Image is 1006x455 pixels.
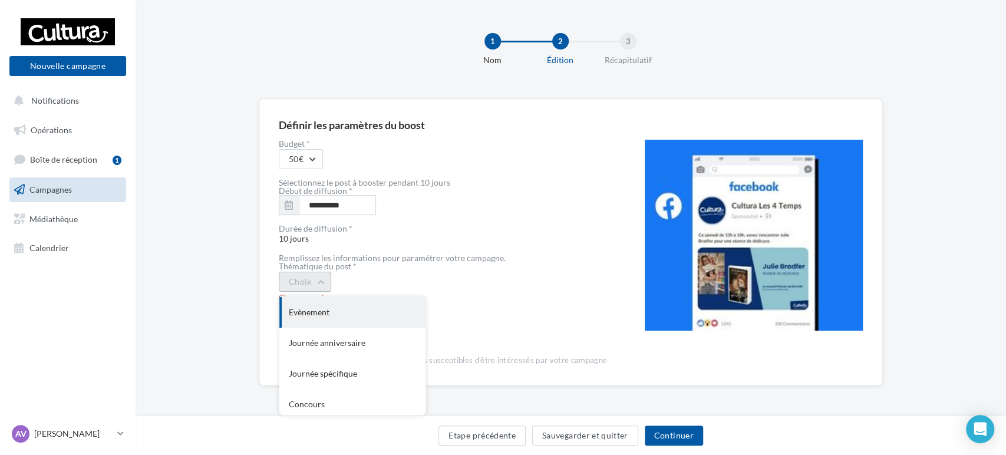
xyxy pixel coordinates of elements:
div: 1 [484,33,501,50]
a: AV [PERSON_NAME] [9,423,126,445]
div: Journée anniversaire [279,328,426,358]
div: Durée de diffusion * [279,225,607,233]
button: Choix [279,272,331,292]
div: Evènement [279,297,426,328]
span: Notifications [31,95,79,105]
div: Thématique du post * [279,262,607,271]
div: Champ requis [279,293,607,304]
div: Journée spécifique [279,358,426,389]
div: Nom [455,54,530,66]
a: Opérations [7,118,128,143]
div: Définir les paramètres du boost [279,120,425,130]
div: Sélectionnez le post à booster pendant 10 jours [279,179,607,187]
div: Cet univers définira le panel d'internautes susceptibles d'être intéressés par votre campagne [279,355,607,366]
label: Début de diffusion * [279,187,352,195]
button: Etape précédente [438,426,526,446]
a: Boîte de réception1 [7,147,128,172]
button: Notifications [7,88,124,113]
img: operation-preview [645,140,863,331]
p: [PERSON_NAME] [34,428,113,440]
a: Campagnes [7,177,128,202]
a: Calendrier [7,236,128,261]
div: 3 [620,33,636,50]
div: Édition [523,54,598,66]
a: Médiathèque [7,207,128,232]
div: Remplissez les informations pour paramétrer votre campagne. [279,254,607,262]
span: Boîte de réception [30,154,97,164]
div: Récapitulatif [591,54,666,66]
button: Sauvegarder et quitter [532,426,638,446]
span: Médiathèque [29,213,78,223]
div: Open Intercom Messenger [966,415,994,443]
span: Campagnes [29,184,72,194]
button: Nouvelle campagne [9,56,126,76]
span: Calendrier [29,243,69,253]
div: Concours [279,389,426,420]
div: Champ requis [279,344,607,354]
span: Opérations [31,125,72,135]
button: Continuer [645,426,703,446]
button: 50€ [279,149,323,169]
span: 10 jours [279,225,607,243]
div: 2 [552,33,569,50]
span: AV [15,428,27,440]
div: Univers produits * [279,313,607,321]
div: 1 [113,156,121,165]
label: Budget * [279,140,607,148]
